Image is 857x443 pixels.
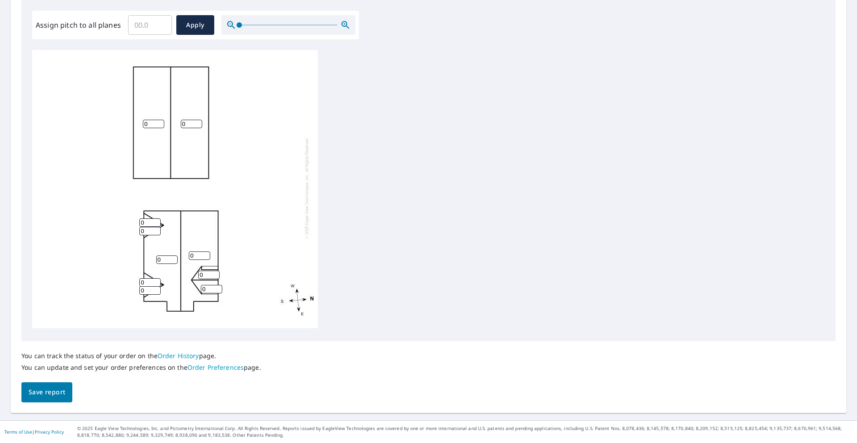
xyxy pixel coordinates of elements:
span: Apply [183,20,207,31]
span: Save report [29,387,65,398]
p: | [4,429,64,435]
a: Terms of Use [4,429,32,435]
input: 00.0 [128,13,172,38]
a: Order Preferences [187,363,244,372]
a: Order History [158,351,199,360]
button: Apply [176,15,214,35]
p: © 2025 Eagle View Technologies, Inc. and Pictometry International Corp. All Rights Reserved. Repo... [77,425,853,439]
a: Privacy Policy [35,429,64,435]
label: Assign pitch to all planes [36,20,121,30]
button: Save report [21,382,72,402]
p: You can track the status of your order on the page. [21,352,261,360]
p: You can update and set your order preferences on the page. [21,364,261,372]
